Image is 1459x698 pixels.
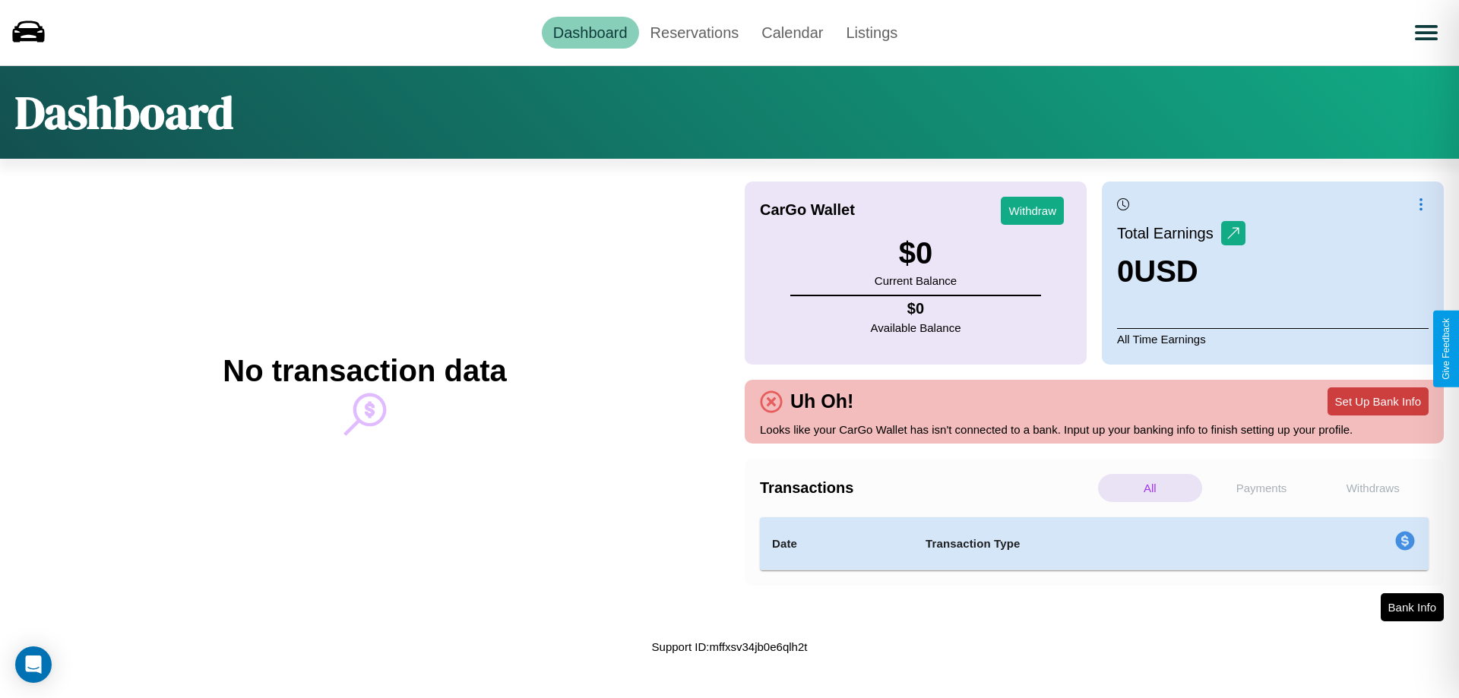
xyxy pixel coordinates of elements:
[1405,11,1448,54] button: Open menu
[1328,387,1429,415] button: Set Up Bank Info
[926,535,1271,553] h4: Transaction Type
[1117,220,1221,247] p: Total Earnings
[760,201,855,219] h4: CarGo Wallet
[15,81,233,144] h1: Dashboard
[639,17,751,49] a: Reservations
[1210,474,1314,502] p: Payments
[1441,318,1451,380] div: Give Feedback
[875,236,957,270] h3: $ 0
[1001,197,1064,225] button: Withdraw
[223,354,506,388] h2: No transaction data
[1117,254,1245,289] h3: 0 USD
[1117,328,1429,349] p: All Time Earnings
[760,479,1094,497] h4: Transactions
[542,17,639,49] a: Dashboard
[1098,474,1202,502] p: All
[772,535,901,553] h4: Date
[760,517,1429,570] table: simple table
[875,270,957,291] p: Current Balance
[1321,474,1425,502] p: Withdraws
[1381,593,1444,621] button: Bank Info
[750,17,834,49] a: Calendar
[760,419,1429,440] p: Looks like your CarGo Wallet has isn't connected to a bank. Input up your banking info to finish ...
[871,317,961,338] p: Available Balance
[834,17,909,49] a: Listings
[15,646,52,683] div: Open Intercom Messenger
[783,390,861,412] h4: Uh Oh!
[652,636,808,657] p: Support ID: mffxsv34jb0e6qlh2t
[871,300,961,317] h4: $ 0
